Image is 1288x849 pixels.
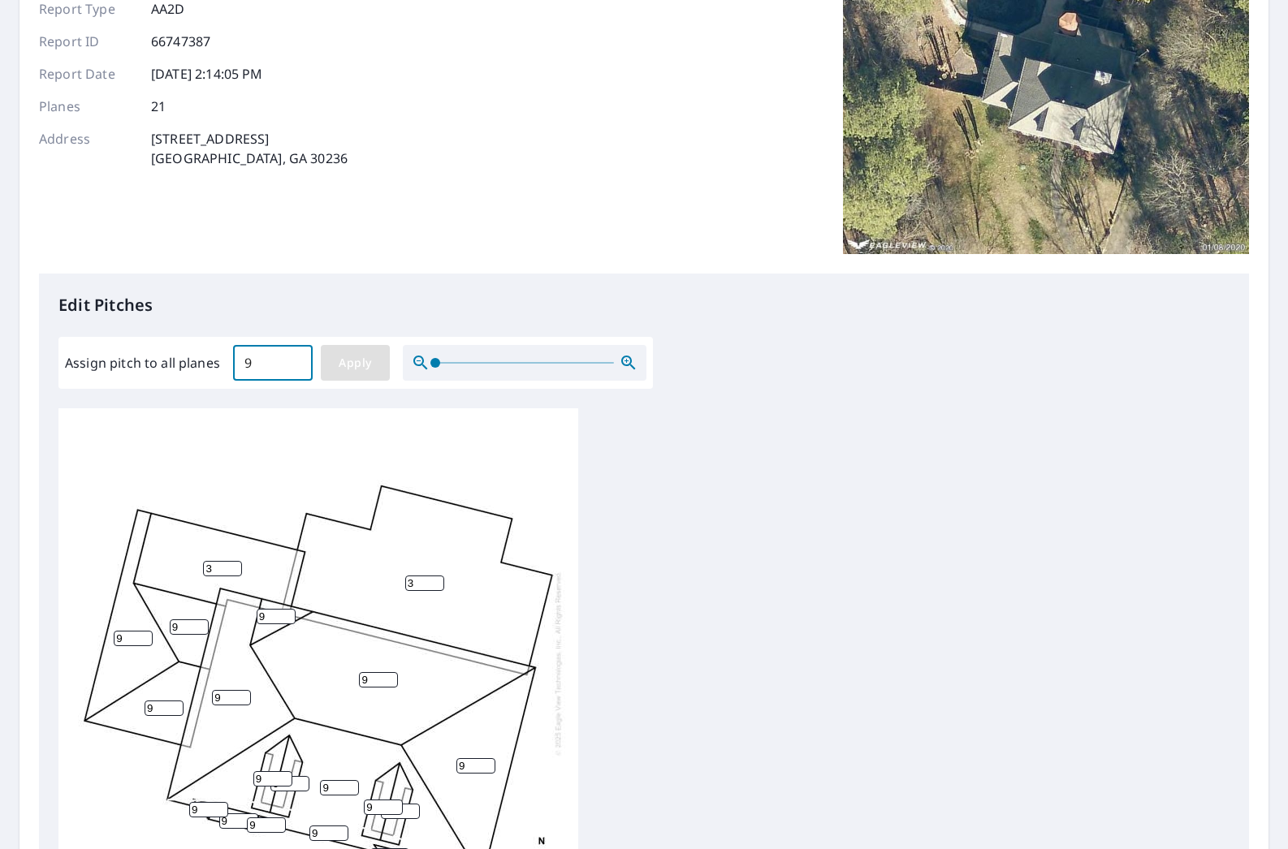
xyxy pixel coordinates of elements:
p: Report Date [39,64,136,84]
p: [STREET_ADDRESS] [GEOGRAPHIC_DATA], GA 30236 [151,129,348,168]
input: 00.0 [233,340,313,386]
p: 66747387 [151,32,210,51]
p: Edit Pitches [58,293,1230,317]
button: Apply [321,345,390,381]
span: Apply [334,353,377,373]
p: Address [39,129,136,168]
p: 21 [151,97,166,116]
label: Assign pitch to all planes [65,353,220,373]
p: Planes [39,97,136,116]
p: Report ID [39,32,136,51]
p: [DATE] 2:14:05 PM [151,64,263,84]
